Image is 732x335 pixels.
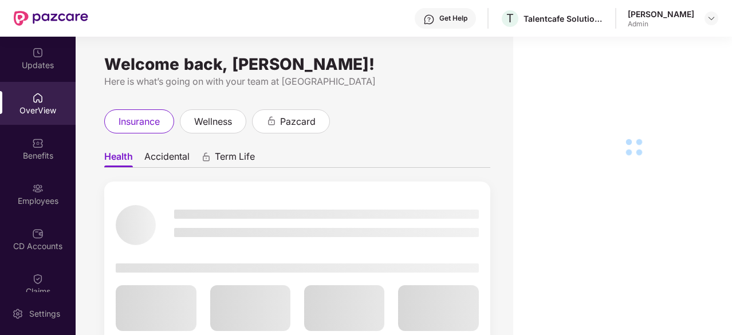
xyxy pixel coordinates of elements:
[144,151,190,167] span: Accidental
[12,308,23,320] img: svg+xml;base64,PHN2ZyBpZD0iU2V0dGluZy0yMHgyMCIgeG1sbnM9Imh0dHA6Ly93d3cudzMub3JnLzIwMDAvc3ZnIiB3aW...
[201,152,211,162] div: animation
[104,60,490,69] div: Welcome back, [PERSON_NAME]!
[104,151,133,167] span: Health
[32,47,44,58] img: svg+xml;base64,PHN2ZyBpZD0iVXBkYXRlZCIgeG1sbnM9Imh0dHA6Ly93d3cudzMub3JnLzIwMDAvc3ZnIiB3aWR0aD0iMj...
[524,13,604,24] div: Talentcafe Solutions Llp
[423,14,435,25] img: svg+xml;base64,PHN2ZyBpZD0iSGVscC0zMngzMiIgeG1sbnM9Imh0dHA6Ly93d3cudzMub3JnLzIwMDAvc3ZnIiB3aWR0aD...
[439,14,467,23] div: Get Help
[628,19,694,29] div: Admin
[506,11,514,25] span: T
[26,308,64,320] div: Settings
[32,273,44,285] img: svg+xml;base64,PHN2ZyBpZD0iQ2xhaW0iIHhtbG5zPSJodHRwOi8vd3d3LnczLm9yZy8yMDAwL3N2ZyIgd2lkdGg9IjIwIi...
[628,9,694,19] div: [PERSON_NAME]
[32,183,44,194] img: svg+xml;base64,PHN2ZyBpZD0iRW1wbG95ZWVzIiB4bWxucz0iaHR0cDovL3d3dy53My5vcmcvMjAwMC9zdmciIHdpZHRoPS...
[32,137,44,149] img: svg+xml;base64,PHN2ZyBpZD0iQmVuZWZpdHMiIHhtbG5zPSJodHRwOi8vd3d3LnczLm9yZy8yMDAwL3N2ZyIgd2lkdGg9Ij...
[32,228,44,239] img: svg+xml;base64,PHN2ZyBpZD0iQ0RfQWNjb3VudHMiIGRhdGEtbmFtZT0iQ0QgQWNjb3VudHMiIHhtbG5zPSJodHRwOi8vd3...
[119,115,160,129] span: insurance
[104,74,490,89] div: Here is what’s going on with your team at [GEOGRAPHIC_DATA]
[280,115,316,129] span: pazcard
[14,11,88,26] img: New Pazcare Logo
[215,151,255,167] span: Term Life
[194,115,232,129] span: wellness
[266,116,277,126] div: animation
[32,92,44,104] img: svg+xml;base64,PHN2ZyBpZD0iSG9tZSIgeG1sbnM9Imh0dHA6Ly93d3cudzMub3JnLzIwMDAvc3ZnIiB3aWR0aD0iMjAiIG...
[707,14,716,23] img: svg+xml;base64,PHN2ZyBpZD0iRHJvcGRvd24tMzJ4MzIiIHhtbG5zPSJodHRwOi8vd3d3LnczLm9yZy8yMDAwL3N2ZyIgd2...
